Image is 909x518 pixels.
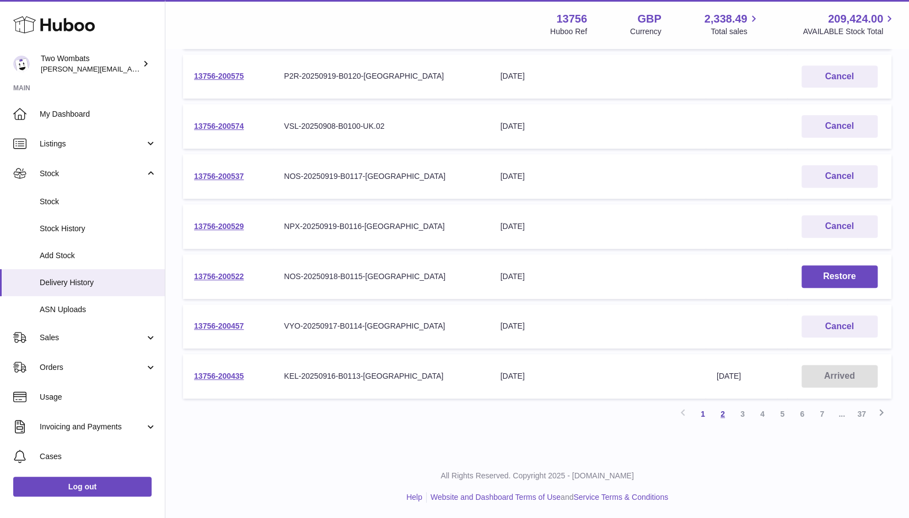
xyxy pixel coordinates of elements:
span: Stock History [40,223,157,234]
div: [DATE] [501,121,695,132]
span: Stock [40,197,157,207]
button: Cancel [802,115,878,138]
button: Cancel [802,315,878,338]
a: 13756-200575 [194,72,244,80]
a: 7 [812,404,832,424]
div: [DATE] [501,171,695,182]
span: AVAILABLE Stock Total [803,26,896,37]
a: Website and Dashboard Terms of Use [431,493,561,501]
a: Service Terms & Conditions [573,493,668,501]
img: philip.carroll@twowombats.com [13,56,30,72]
a: 2 [713,404,733,424]
button: Cancel [802,66,878,88]
div: [DATE] [501,321,695,331]
button: Cancel [802,165,878,188]
div: [DATE] [501,271,695,282]
span: My Dashboard [40,109,157,119]
a: 37 [852,404,872,424]
span: 2,338.49 [704,12,747,26]
span: Usage [40,392,157,402]
div: NPX-20250919-B0116-[GEOGRAPHIC_DATA] [284,221,478,232]
a: 6 [792,404,812,424]
div: [DATE] [501,221,695,232]
a: 3 [733,404,752,424]
div: P2R-20250919-B0120-[GEOGRAPHIC_DATA] [284,71,478,81]
a: 2,338.49 Total sales [704,12,760,37]
div: VSL-20250908-B0100-UK.02 [284,121,478,132]
span: [DATE] [717,372,741,380]
strong: GBP [637,12,661,26]
span: Total sales [711,26,760,37]
span: Orders [40,362,145,373]
div: [DATE] [501,371,695,381]
span: Add Stock [40,250,157,261]
button: Cancel [802,215,878,238]
a: 4 [752,404,772,424]
div: KEL-20250916-B0113-[GEOGRAPHIC_DATA] [284,371,478,381]
span: Delivery History [40,277,157,288]
a: 1 [693,404,713,424]
span: Sales [40,332,145,343]
span: ASN Uploads [40,304,157,315]
span: Invoicing and Payments [40,422,145,432]
a: 5 [772,404,792,424]
a: Log out [13,477,152,497]
button: Restore [802,265,878,288]
span: ... [832,404,852,424]
a: 13756-200457 [194,321,244,330]
a: 13756-200574 [194,122,244,130]
div: Currency [630,26,661,37]
a: Help [406,493,422,501]
a: 13756-200529 [194,222,244,231]
div: Huboo Ref [550,26,587,37]
span: Listings [40,139,145,149]
p: All Rights Reserved. Copyright 2025 - [DOMAIN_NAME] [174,471,900,481]
div: Two Wombats [41,53,140,74]
a: 209,424.00 AVAILABLE Stock Total [803,12,896,37]
li: and [427,492,668,503]
a: 13756-200522 [194,272,244,281]
a: 13756-200435 [194,372,244,380]
span: Cases [40,451,157,462]
span: Stock [40,168,145,179]
span: [PERSON_NAME][EMAIL_ADDRESS][PERSON_NAME][DOMAIN_NAME] [41,64,280,73]
div: [DATE] [501,71,695,81]
strong: 13756 [556,12,587,26]
div: NOS-20250918-B0115-[GEOGRAPHIC_DATA] [284,271,478,282]
div: VYO-20250917-B0114-[GEOGRAPHIC_DATA] [284,321,478,331]
div: NOS-20250919-B0117-[GEOGRAPHIC_DATA] [284,171,478,182]
a: 13756-200537 [194,172,244,181]
span: 209,424.00 [828,12,883,26]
